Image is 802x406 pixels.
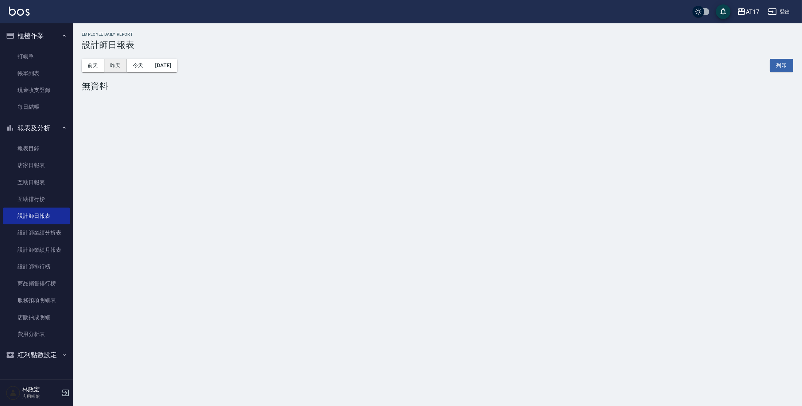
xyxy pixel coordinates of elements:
[746,7,759,16] div: AT17
[3,292,70,309] a: 服務扣項明細表
[104,59,127,72] button: 昨天
[3,26,70,45] button: 櫃檯作業
[22,393,59,400] p: 店用帳號
[82,32,793,37] h2: Employee Daily Report
[127,59,150,72] button: 今天
[765,5,793,19] button: 登出
[3,208,70,224] a: 設計師日報表
[3,98,70,115] a: 每日結帳
[3,191,70,208] a: 互助排行榜
[9,7,30,16] img: Logo
[6,386,20,400] img: Person
[82,40,793,50] h3: 設計師日報表
[3,65,70,82] a: 帳單列表
[3,241,70,258] a: 設計師業績月報表
[82,81,793,91] div: 無資料
[3,48,70,65] a: 打帳單
[3,326,70,343] a: 費用分析表
[3,224,70,241] a: 設計師業績分析表
[3,174,70,191] a: 互助日報表
[3,258,70,275] a: 設計師排行榜
[734,4,762,19] button: AT17
[3,345,70,364] button: 紅利點數設定
[716,4,730,19] button: save
[770,59,793,72] button: 列印
[3,275,70,292] a: 商品銷售排行榜
[3,82,70,98] a: 現金收支登錄
[3,119,70,138] button: 報表及分析
[3,157,70,174] a: 店家日報表
[82,59,104,72] button: 前天
[3,140,70,157] a: 報表目錄
[22,386,59,393] h5: 林政宏
[3,309,70,326] a: 店販抽成明細
[149,59,177,72] button: [DATE]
